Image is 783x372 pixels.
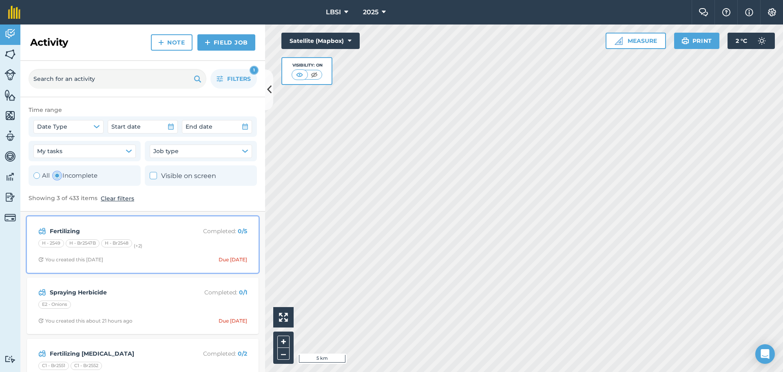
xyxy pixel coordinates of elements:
[4,69,16,80] img: svg+xml;base64,PD94bWwgdmVyc2lvbj0iMS4wIiBlbmNvZGluZz0idXRmLTgiPz4KPCEtLSBHZW5lcmF0b3I6IEFkb2JlIE...
[205,38,210,47] img: svg+xml;base64,PHN2ZyB4bWxucz0iaHR0cDovL3d3dy53My5vcmcvMjAwMC9zdmciIHdpZHRoPSIxNCIgaGVpZ2h0PSIyNC...
[281,33,360,49] button: Satellite (Mapbox)
[33,145,136,158] button: My tasks
[50,227,179,236] strong: Fertilizing
[606,33,666,49] button: Measure
[186,122,212,131] span: End date
[4,28,16,40] img: svg+xml;base64,PD94bWwgdmVyc2lvbj0iMS4wIiBlbmNvZGluZz0idXRmLTgiPz4KPCEtLSBHZW5lcmF0b3I6IEFkb2JlIE...
[219,256,247,263] div: Due [DATE]
[4,191,16,203] img: svg+xml;base64,PD94bWwgdmVyc2lvbj0iMS4wIiBlbmNvZGluZz0idXRmLTgiPz4KPCEtLSBHZW5lcmF0b3I6IEFkb2JlIE...
[150,145,252,158] button: Job type
[153,147,179,156] span: Job type
[101,194,134,203] button: Clear filters
[239,289,247,296] strong: 0 / 1
[151,34,192,51] a: Note
[292,62,323,69] div: Visibility: On
[736,33,747,49] span: 2 ° C
[745,7,753,17] img: svg+xml;base64,PHN2ZyB4bWxucz0iaHR0cDovL3d3dy53My5vcmcvMjAwMC9zdmciIHdpZHRoPSIxNyIgaGVpZ2h0PSIxNy...
[29,69,206,89] input: Search for an activity
[238,350,247,357] strong: 0 / 2
[108,120,178,133] button: Start date
[33,120,104,133] button: Date Type
[4,212,16,223] img: svg+xml;base64,PD94bWwgdmVyc2lvbj0iMS4wIiBlbmNvZGluZz0idXRmLTgiPz4KPCEtLSBHZW5lcmF0b3I6IEFkb2JlIE...
[4,150,16,163] img: svg+xml;base64,PD94bWwgdmVyc2lvbj0iMS4wIiBlbmNvZGluZz0idXRmLTgiPz4KPCEtLSBHZW5lcmF0b3I6IEFkb2JlIE...
[50,349,179,358] strong: Fertilizing [MEDICAL_DATA]
[38,287,46,297] img: svg+xml;base64,PD94bWwgdmVyc2lvbj0iMS4wIiBlbmNvZGluZz0idXRmLTgiPz4KPCEtLSBHZW5lcmF0b3I6IEFkb2JlIE...
[32,221,254,268] a: FertilizingCompleted: 0/5H - 2549H - Br2547BH - Br2548(+2)Clock with arrow pointing clockwiseYou ...
[38,239,64,247] div: H - 2549
[71,362,102,370] div: C1 - Br2552
[37,147,62,156] span: My tasks
[615,37,623,45] img: Ruler icon
[182,120,252,133] button: End date
[194,74,201,84] img: svg+xml;base64,PHN2ZyB4bWxucz0iaHR0cDovL3d3dy53My5vcmcvMjAwMC9zdmciIHdpZHRoPSIxOSIgaGVpZ2h0PSIyNC...
[150,171,216,181] label: Visible on screen
[197,34,255,51] a: Field Job
[158,38,164,47] img: svg+xml;base64,PHN2ZyB4bWxucz0iaHR0cDovL3d3dy53My5vcmcvMjAwMC9zdmciIHdpZHRoPSIxNCIgaGVpZ2h0PSIyNC...
[279,313,288,322] img: Four arrows, one pointing top left, one top right, one bottom right and the last bottom left
[38,257,44,262] img: Clock with arrow pointing clockwise
[29,105,257,114] div: Time range
[33,171,97,180] div: Toggle Activity
[37,122,67,131] span: Date Type
[238,227,247,235] strong: 0 / 5
[294,71,305,79] img: svg+xml;base64,PHN2ZyB4bWxucz0iaHR0cDovL3d3dy53My5vcmcvMjAwMC9zdmciIHdpZHRoPSI1MCIgaGVpZ2h0PSI0MC...
[4,109,16,122] img: svg+xml;base64,PHN2ZyB4bWxucz0iaHR0cDovL3d3dy53My5vcmcvMjAwMC9zdmciIHdpZHRoPSI1NiIgaGVpZ2h0PSI2MC...
[699,8,708,16] img: Two speech bubbles overlapping with the left bubble in the forefront
[66,239,100,247] div: H - Br2547B
[227,74,251,83] span: Filters
[182,349,247,358] p: Completed :
[755,344,775,364] div: Open Intercom Messenger
[754,33,770,49] img: svg+xml;base64,PD94bWwgdmVyc2lvbj0iMS4wIiBlbmNvZGluZz0idXRmLTgiPz4KPCEtLSBHZW5lcmF0b3I6IEFkb2JlIE...
[4,130,16,142] img: svg+xml;base64,PD94bWwgdmVyc2lvbj0iMS4wIiBlbmNvZGluZz0idXRmLTgiPz4KPCEtLSBHZW5lcmF0b3I6IEFkb2JlIE...
[182,288,247,297] p: Completed :
[38,226,46,236] img: svg+xml;base64,PD94bWwgdmVyc2lvbj0iMS4wIiBlbmNvZGluZz0idXRmLTgiPz4KPCEtLSBHZW5lcmF0b3I6IEFkb2JlIE...
[38,256,103,263] div: You created this [DATE]
[38,349,46,359] img: svg+xml;base64,PD94bWwgdmVyc2lvbj0iMS4wIiBlbmNvZGluZz0idXRmLTgiPz4KPCEtLSBHZW5lcmF0b3I6IEFkb2JlIE...
[4,48,16,60] img: svg+xml;base64,PHN2ZyB4bWxucz0iaHR0cDovL3d3dy53My5vcmcvMjAwMC9zdmciIHdpZHRoPSI1NiIgaGVpZ2h0PSI2MC...
[54,171,97,180] label: Incomplete
[50,288,179,297] strong: Spraying Herbicide
[210,69,257,89] button: Filters
[767,8,777,16] img: A cog icon
[4,171,16,183] img: svg+xml;base64,PD94bWwgdmVyc2lvbj0iMS4wIiBlbmNvZGluZz0idXRmLTgiPz4KPCEtLSBHZW5lcmF0b3I6IEFkb2JlIE...
[728,33,775,49] button: 2 °C
[30,36,68,49] h2: Activity
[38,318,44,323] img: Clock with arrow pointing clockwise
[101,239,132,247] div: H - Br2548
[250,66,259,75] div: 1
[32,283,254,329] a: Spraying HerbicideCompleted: 0/1E2 - OnionsClock with arrow pointing clockwiseYou created this ab...
[721,8,731,16] img: A question mark icon
[363,7,378,17] span: 2025
[4,355,16,363] img: svg+xml;base64,PD94bWwgdmVyc2lvbj0iMS4wIiBlbmNvZGluZz0idXRmLTgiPz4KPCEtLSBHZW5lcmF0b3I6IEFkb2JlIE...
[277,336,290,348] button: +
[326,7,341,17] span: LBSI
[111,122,141,131] span: Start date
[674,33,720,49] button: Print
[134,243,142,249] small: (+ 2 )
[277,348,290,360] button: –
[219,318,247,324] div: Due [DATE]
[182,227,247,236] p: Completed :
[33,171,50,180] label: All
[4,89,16,101] img: svg+xml;base64,PHN2ZyB4bWxucz0iaHR0cDovL3d3dy53My5vcmcvMjAwMC9zdmciIHdpZHRoPSI1NiIgaGVpZ2h0PSI2MC...
[309,71,319,79] img: svg+xml;base64,PHN2ZyB4bWxucz0iaHR0cDovL3d3dy53My5vcmcvMjAwMC9zdmciIHdpZHRoPSI1MCIgaGVpZ2h0PSI0MC...
[29,194,97,203] span: Showing 3 of 433 items
[8,6,20,19] img: fieldmargin Logo
[38,362,69,370] div: C1 - Br2551
[38,301,71,309] div: E2 - Onions
[681,36,689,46] img: svg+xml;base64,PHN2ZyB4bWxucz0iaHR0cDovL3d3dy53My5vcmcvMjAwMC9zdmciIHdpZHRoPSIxOSIgaGVpZ2h0PSIyNC...
[38,318,133,324] div: You created this about 21 hours ago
